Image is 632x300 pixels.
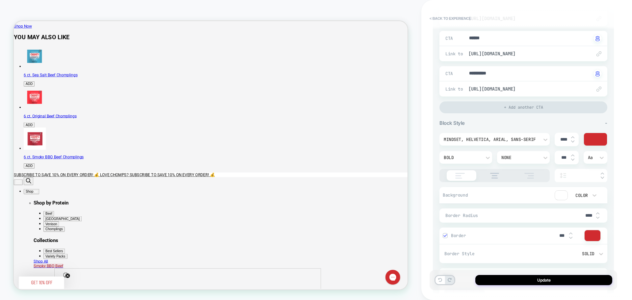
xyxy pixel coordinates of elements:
[595,36,600,41] img: edit with ai
[468,86,585,92] span: [URL][DOMAIN_NAME]
[39,267,60,274] button: Venison
[445,71,454,76] span: CTA
[426,13,474,24] button: < Back to experience
[487,173,503,178] img: align text center
[439,120,465,126] span: Block Style
[444,137,539,142] div: Mindset, helvetica, arial, sans-serif
[445,86,465,92] span: Link to
[3,212,9,217] svg: menu
[13,208,26,219] button: Search for Products or Articles
[444,155,481,160] div: Bold
[13,80,28,87] button: Add 6 ct. Sea Salt Beef Chomplings to cart
[574,193,588,198] div: Color
[13,87,43,117] img: Image of 6 ct. Original Beef Chomplings
[601,177,604,179] img: down
[571,140,574,143] img: down
[468,51,585,57] span: [URL][DOMAIN_NAME]
[13,33,43,62] img: Image of 6 ct. Sea Salt Beef Chomplings
[569,236,572,239] img: down
[596,216,599,219] img: down
[571,158,574,161] img: down
[452,173,468,178] img: align text left
[13,142,43,172] img: Image of 6 ct. Smoky BBQ Beef Chomplings
[596,51,601,56] img: edit
[13,224,34,231] button: Toggle Shop Dropdown
[39,253,54,260] button: Beef
[3,2,23,22] button: Gorgias live chat
[521,173,538,178] img: align text right
[588,155,603,160] div: Aa
[42,275,65,280] span: Chomplings
[42,261,88,266] span: [GEOGRAPHIC_DATA]
[443,192,485,198] span: Background
[596,212,599,215] img: up
[445,213,582,218] span: Border Radius
[558,173,568,178] img: line height
[532,251,595,257] div: Solid
[605,120,607,126] span: -
[42,254,51,259] span: Beef
[475,275,612,285] button: Update
[13,135,28,142] button: Add 6 ct. Original Beef Chomplings to cart
[601,172,604,175] img: up
[13,69,85,75] a: View 6 ct. Sea Salt Beef Chomplings product page
[443,234,447,237] img: blue checkmark
[42,268,58,273] span: Venison
[16,225,26,230] span: Shop
[445,36,454,41] span: CTA
[13,178,93,184] a: View 6 ct. Smoky BBQ Beef Chomplings product page
[39,274,68,281] button: Chomplings
[571,154,574,157] img: up
[26,238,73,246] small: Shop by Protein
[439,101,607,113] div: + Add another CTA
[444,251,526,257] span: Border Style
[596,87,601,92] img: edit
[451,233,551,238] span: Border
[445,51,465,57] span: Link to
[16,209,23,217] svg: search
[501,155,539,160] div: None
[27,227,31,229] svg: chevron-down
[569,232,572,235] img: up
[571,136,574,139] img: up
[13,123,84,130] a: View 6 ct. Original Beef Chomplings product page
[115,202,268,208] span: LOVE CHOMPS? SUBSCRIBE TO SAVE 10% ON EVERY ORDER! 💰
[39,260,91,267] button: Turkey
[13,190,28,197] button: Add 6 ct. Smoky BBQ Beef Chomplings to cart
[595,71,600,76] img: edit with ai
[26,288,59,296] small: Collections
